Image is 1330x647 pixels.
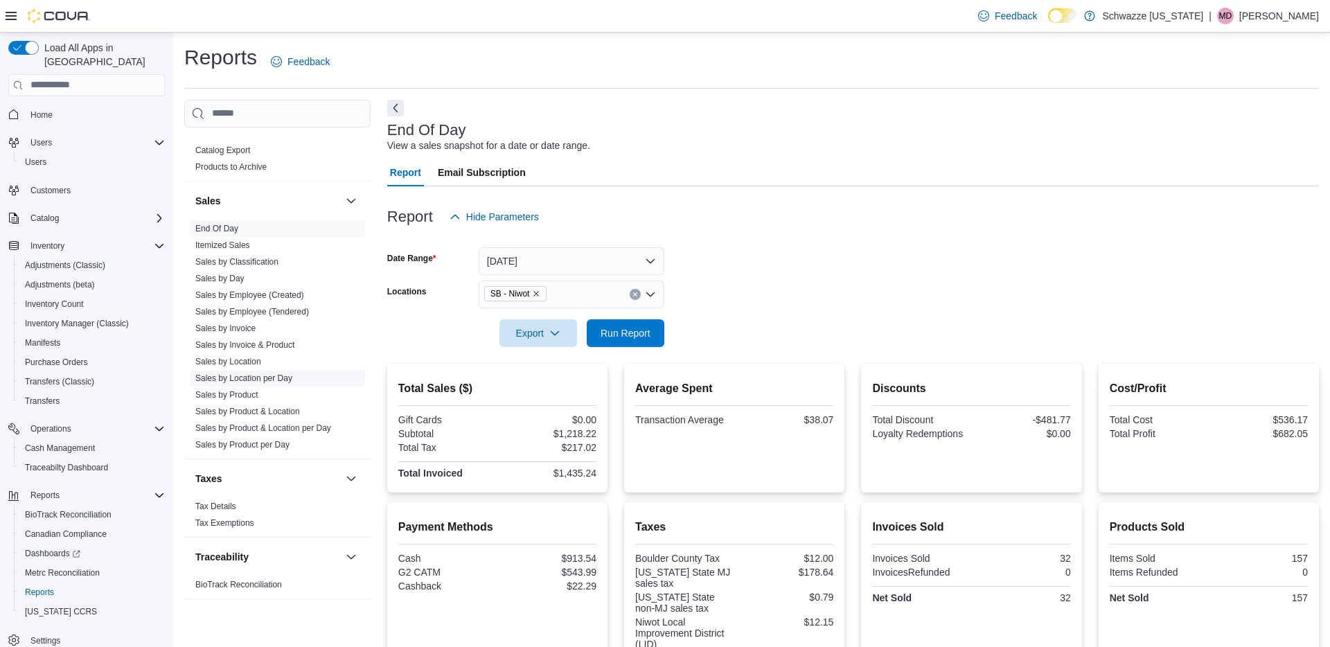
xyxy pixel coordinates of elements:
[195,323,256,334] span: Sales by Invoice
[398,519,596,535] h2: Payment Methods
[25,420,77,437] button: Operations
[25,238,165,254] span: Inventory
[1110,414,1206,425] div: Total Cost
[184,576,371,599] div: Traceability
[387,100,404,116] button: Next
[14,563,170,583] button: Metrc Reconciliation
[195,290,304,300] a: Sales by Employee (Created)
[532,290,540,298] button: Remove SB - Niwot from selection in this group
[19,459,114,476] a: Traceabilty Dashboard
[19,526,112,542] a: Canadian Compliance
[265,48,335,76] a: Feedback
[195,580,282,590] a: BioTrack Reconciliation
[3,209,170,228] button: Catalog
[635,519,833,535] h2: Taxes
[398,580,495,592] div: Cashback
[398,553,495,564] div: Cash
[630,289,641,300] button: Clear input
[195,145,250,155] a: Catalog Export
[19,373,100,390] a: Transfers (Classic)
[195,373,292,384] span: Sales by Location per Day
[387,209,433,225] h3: Report
[195,161,267,172] span: Products to Archive
[14,256,170,275] button: Adjustments (Classic)
[25,238,70,254] button: Inventory
[195,390,258,400] a: Sales by Product
[601,326,650,340] span: Run Report
[195,502,236,511] a: Tax Details
[25,462,108,473] span: Traceabilty Dashboard
[195,423,331,433] a: Sales by Product & Location per Day
[19,393,65,409] a: Transfers
[25,279,95,290] span: Adjustments (beta)
[195,407,300,416] a: Sales by Product & Location
[195,357,261,366] a: Sales by Location
[14,583,170,602] button: Reports
[14,152,170,172] button: Users
[1110,592,1149,603] strong: Net Sold
[25,260,105,271] span: Adjustments (Classic)
[14,314,170,333] button: Inventory Manager (Classic)
[1212,428,1308,439] div: $682.05
[195,373,292,383] a: Sales by Location per Day
[195,550,340,564] button: Traceability
[587,319,664,347] button: Run Report
[387,253,436,264] label: Date Range
[19,276,165,293] span: Adjustments (beta)
[635,553,731,564] div: Boulder County Tax
[30,137,52,148] span: Users
[19,565,105,581] a: Metrc Reconciliation
[3,180,170,200] button: Customers
[19,565,165,581] span: Metrc Reconciliation
[872,380,1070,397] h2: Discounts
[19,315,134,332] a: Inventory Manager (Classic)
[387,122,466,139] h3: End Of Day
[184,220,371,459] div: Sales
[195,145,250,156] span: Catalog Export
[14,438,170,458] button: Cash Management
[1110,553,1206,564] div: Items Sold
[25,529,107,540] span: Canadian Compliance
[508,319,569,347] span: Export
[195,307,309,317] a: Sales by Employee (Tendered)
[635,592,731,614] div: [US_STATE] State non-MJ sales tax
[25,606,97,617] span: [US_STATE] CCRS
[398,468,463,479] strong: Total Invoiced
[19,315,165,332] span: Inventory Manager (Classic)
[500,553,596,564] div: $913.54
[995,9,1037,23] span: Feedback
[484,286,547,301] span: SB - Niwot
[19,545,165,562] span: Dashboards
[398,567,495,578] div: G2 CATM
[19,257,111,274] a: Adjustments (Classic)
[25,210,64,227] button: Catalog
[1110,428,1206,439] div: Total Profit
[287,55,330,69] span: Feedback
[14,294,170,314] button: Inventory Count
[195,389,258,400] span: Sales by Product
[1212,592,1308,603] div: 157
[499,319,577,347] button: Export
[195,423,331,434] span: Sales by Product & Location per Day
[25,106,165,123] span: Home
[195,440,290,450] a: Sales by Product per Day
[19,335,165,351] span: Manifests
[25,318,129,329] span: Inventory Manager (Classic)
[14,602,170,621] button: [US_STATE] CCRS
[1239,8,1319,24] p: [PERSON_NAME]
[14,333,170,353] button: Manifests
[737,567,833,578] div: $178.64
[19,459,165,476] span: Traceabilty Dashboard
[195,472,222,486] h3: Taxes
[30,213,59,224] span: Catalog
[1212,553,1308,564] div: 157
[975,567,1071,578] div: 0
[25,107,58,123] a: Home
[195,339,294,351] span: Sales by Invoice & Product
[19,603,103,620] a: [US_STATE] CCRS
[19,440,165,457] span: Cash Management
[25,210,165,227] span: Catalog
[19,393,165,409] span: Transfers
[195,162,267,172] a: Products to Archive
[343,193,360,209] button: Sales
